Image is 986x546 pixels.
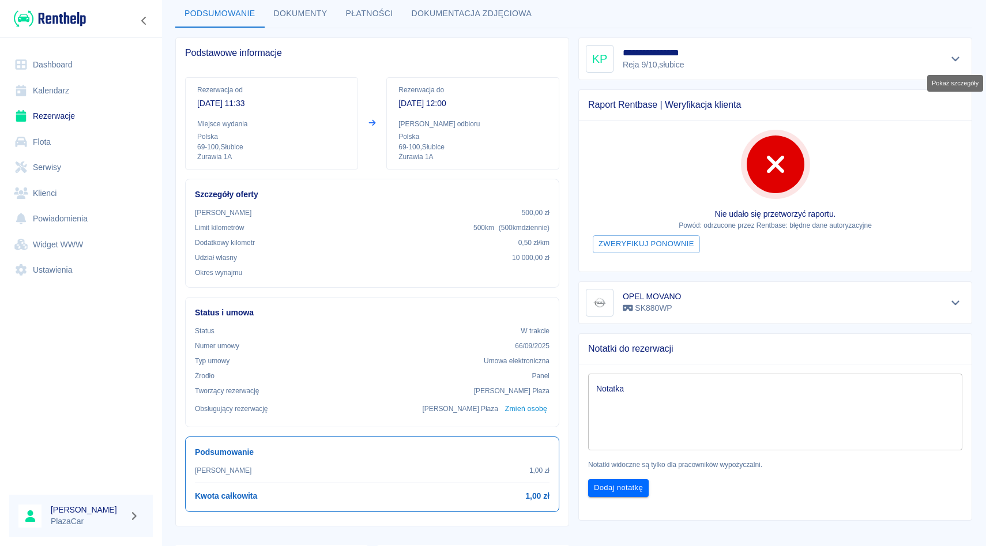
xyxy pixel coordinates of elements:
[195,189,550,201] h6: Szczegóły oferty
[398,142,547,152] p: 69-100 , Słubice
[946,51,965,67] button: Pokaż szczegóły
[927,75,983,92] div: Pokaż szczegóły
[512,253,550,263] p: 10 000,00 zł
[398,85,547,95] p: Rezerwacja do
[623,59,691,71] p: Reja 9/10 , słubice
[9,103,153,129] a: Rezerwacje
[623,291,681,302] h6: OPEL MOVANO
[9,180,153,206] a: Klienci
[518,238,550,248] p: 0,50 zł /km
[9,78,153,104] a: Kalendarz
[197,119,346,129] p: Miejsce wydania
[484,356,550,366] p: Umowa elektroniczna
[9,52,153,78] a: Dashboard
[521,326,550,336] p: W trakcie
[195,490,257,502] h6: Kwota całkowita
[9,232,153,258] a: Widget WWW
[9,129,153,155] a: Flota
[195,238,255,248] p: Dodatkowy kilometr
[195,404,268,414] p: Obsługujący rezerwację
[195,446,550,458] h6: Podsumowanie
[398,97,547,110] p: [DATE] 12:00
[51,515,125,528] p: PlazaCar
[586,45,614,73] div: KP
[525,490,550,502] h6: 1,00 zł
[946,295,965,311] button: Pokaż szczegóły
[195,356,229,366] p: Typ umowy
[195,268,242,278] p: Okres wynajmu
[197,142,346,152] p: 69-100 , Słubice
[197,152,346,162] p: Żurawia 1A
[588,291,611,314] img: Image
[503,401,550,417] button: Zmień osobę
[423,404,498,414] p: [PERSON_NAME] Płaza
[9,9,86,28] a: Renthelp logo
[195,341,239,351] p: Numer umowy
[588,479,649,497] button: Dodaj notatkę
[9,155,153,180] a: Serwisy
[529,465,550,476] p: 1,00 zł
[197,97,346,110] p: [DATE] 11:33
[9,257,153,283] a: Ustawienia
[9,206,153,232] a: Powiadomienia
[398,119,547,129] p: [PERSON_NAME] odbioru
[623,302,681,314] p: SK880WP
[195,307,550,319] h6: Status i umowa
[51,504,125,515] h6: [PERSON_NAME]
[398,131,547,142] p: Polska
[195,223,244,233] p: Limit kilometrów
[398,152,547,162] p: Żurawia 1A
[195,326,214,336] p: Status
[195,208,251,218] p: [PERSON_NAME]
[195,386,259,396] p: Tworzący rezerwację
[593,235,700,253] button: Zweryfikuj ponownie
[14,9,86,28] img: Renthelp logo
[522,208,550,218] p: 500,00 zł
[197,131,346,142] p: Polska
[136,13,153,28] button: Zwiń nawigację
[473,223,550,233] p: 500 km
[474,386,550,396] p: [PERSON_NAME] Płaza
[588,343,962,355] span: Notatki do rezerwacji
[195,371,214,381] p: Żrodło
[588,460,962,470] p: Notatki widoczne są tylko dla pracowników wypożyczalni.
[515,341,550,351] p: 66/09/2025
[532,371,550,381] p: Panel
[195,465,251,476] p: [PERSON_NAME]
[499,224,550,232] span: ( 500 km dziennie )
[588,220,962,231] p: Powód: odrzucone przez Rentbase: błędne dane autoryzacyjne
[195,253,237,263] p: Udział własny
[185,47,559,59] span: Podstawowe informacje
[588,99,962,111] span: Raport Rentbase | Weryfikacja klienta
[588,208,962,220] p: Nie udało się przetworzyć raportu.
[197,85,346,95] p: Rezerwacja od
